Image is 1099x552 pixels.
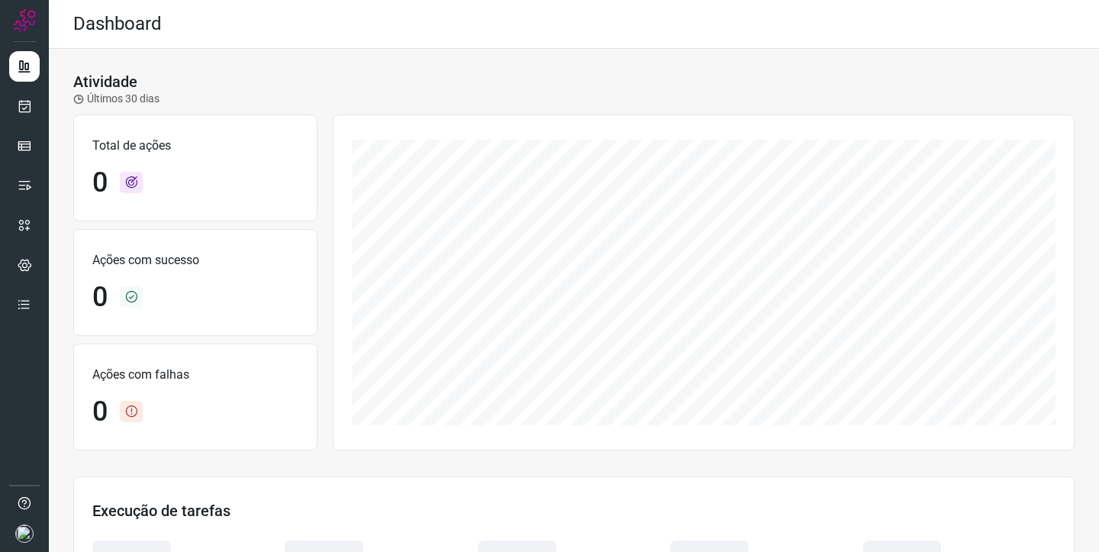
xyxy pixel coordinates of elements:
h1: 0 [92,166,108,199]
p: Ações com falhas [92,366,298,384]
h1: 0 [92,395,108,428]
img: Logo [13,9,36,32]
p: Total de ações [92,137,298,155]
p: Ações com sucesso [92,251,298,270]
h3: Execução de tarefas [92,502,1055,520]
h2: Dashboard [73,13,162,35]
h1: 0 [92,281,108,314]
p: Últimos 30 dias [73,91,160,107]
h3: Atividade [73,73,137,91]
